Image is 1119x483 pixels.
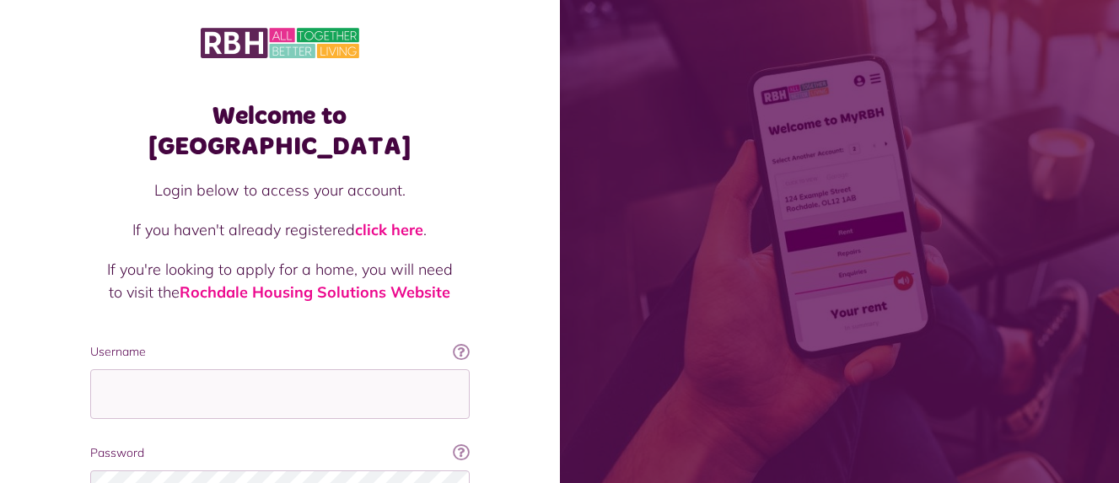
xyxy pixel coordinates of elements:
p: If you haven't already registered . [107,218,453,241]
h1: Welcome to [GEOGRAPHIC_DATA] [90,101,470,162]
label: Password [90,444,470,462]
a: click here [355,220,423,239]
p: Login below to access your account. [107,179,453,201]
a: Rochdale Housing Solutions Website [180,282,450,302]
p: If you're looking to apply for a home, you will need to visit the [107,258,453,303]
img: MyRBH [201,25,359,61]
label: Username [90,343,470,361]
